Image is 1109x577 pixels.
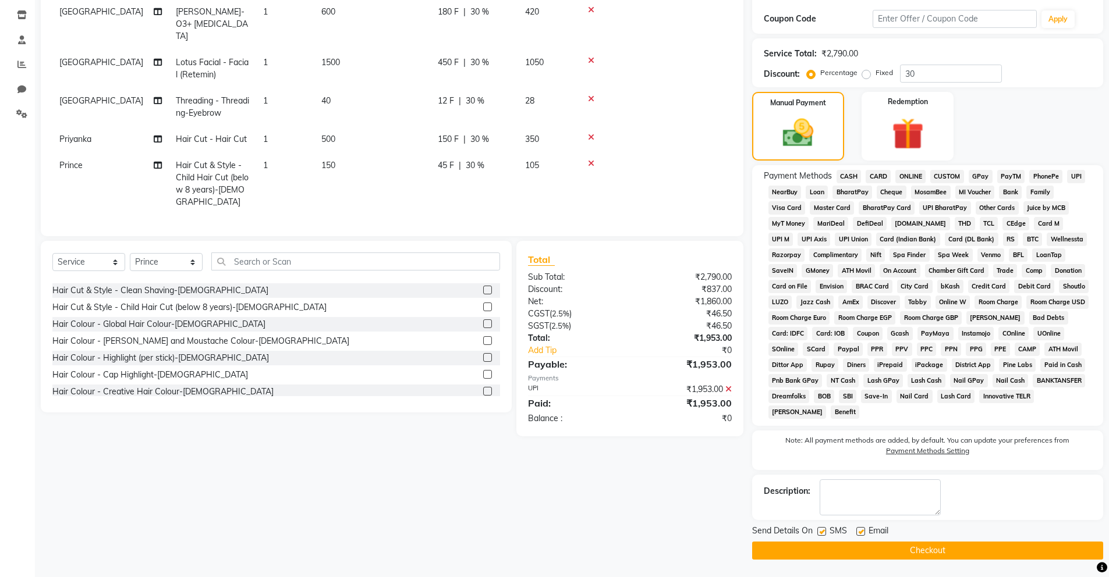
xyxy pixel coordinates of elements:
span: Room Charge Euro [768,311,830,325]
div: ₹2,790.00 [821,48,858,60]
span: BharatPay [832,186,872,199]
span: MI Voucher [955,186,995,199]
span: 28 [525,95,534,106]
span: Dittor App [768,358,807,372]
span: ATH Movil [838,264,875,277]
span: Bad Debts [1029,311,1068,325]
div: ₹2,790.00 [630,271,740,283]
span: Nail GPay [950,374,988,387]
div: UPI [519,383,630,396]
span: Diners [843,358,869,372]
span: Instamojo [958,327,994,340]
span: Coupon [853,327,883,340]
span: Visa Card [768,201,806,215]
span: Lotus Facial - Facial (Retemin) [176,57,249,80]
span: 30 % [470,133,489,145]
span: ONLINE [895,170,926,183]
span: GPay [969,170,993,183]
span: PPV [892,343,912,356]
span: UPI M [768,233,793,246]
div: Description: [764,485,810,497]
span: Loan [806,186,828,199]
button: Apply [1041,10,1075,28]
span: UPI BharatPay [919,201,971,215]
span: Paypal [834,343,863,356]
span: iPrepaid [874,358,907,372]
span: PhonePe [1029,170,1062,183]
span: Complimentary [809,248,862,262]
div: ₹0 [630,412,740,425]
span: BFL [1009,248,1027,262]
div: Discount: [519,283,630,295]
span: PPE [991,343,1010,356]
span: 1 [263,6,268,17]
div: ( ) [519,308,630,320]
span: CARD [866,170,891,183]
span: 45 F [438,159,454,172]
div: Total: [519,332,630,344]
span: Bank [999,186,1022,199]
label: Redemption [888,97,928,107]
div: ₹0 [649,344,740,357]
span: Spa Finder [890,248,930,262]
span: CAMP [1015,343,1040,356]
span: Cheque [877,186,906,199]
span: 450 F [438,56,459,69]
span: SOnline [768,343,799,356]
span: UPI Union [835,233,871,246]
label: Note: All payment methods are added, by default. You can update your preferences from [764,435,1092,461]
div: ₹46.50 [630,320,740,332]
span: [PERSON_NAME] [966,311,1025,325]
label: Payment Methods Setting [886,446,969,456]
div: Balance : [519,412,630,425]
span: BRAC Card [852,280,892,293]
span: 1500 [321,57,340,67]
span: SGST [528,320,549,331]
span: District App [952,358,995,372]
span: Gcash [887,327,913,340]
div: ₹1,953.00 [630,357,740,371]
span: [GEOGRAPHIC_DATA] [59,95,143,106]
span: [GEOGRAPHIC_DATA] [59,6,143,17]
div: Discount: [764,68,800,80]
span: NearBuy [768,186,802,199]
span: CASH [837,170,862,183]
span: Wellnessta [1047,233,1087,246]
div: ₹46.50 [630,308,740,320]
span: SaveIN [768,264,798,277]
span: 150 F [438,133,459,145]
span: Spa Week [934,248,973,262]
span: GMoney [802,264,833,277]
span: 600 [321,6,335,17]
span: Lash Cash [908,374,945,387]
span: City Card [897,280,933,293]
span: SBI [839,390,856,403]
span: Room Charge EGP [834,311,895,325]
span: Jazz Cash [796,295,834,309]
span: BOB [814,390,834,403]
span: NT Cash [827,374,859,387]
span: iPackage [912,358,947,372]
span: 1 [263,57,268,67]
span: Lash GPay [863,374,903,387]
span: Email [869,525,888,539]
div: Paid: [519,396,630,410]
span: UOnline [1033,327,1064,340]
span: 180 F [438,6,459,18]
span: Credit Card [968,280,1010,293]
span: Envision [816,280,847,293]
span: Room Charge [975,295,1022,309]
span: Card (Indian Bank) [876,233,940,246]
span: Nail Cash [993,374,1029,387]
span: Donation [1051,264,1085,277]
div: Hair Cut & Style - Child Hair Cut (below 8 years)-[DEMOGRAPHIC_DATA] [52,301,327,314]
a: Add Tip [519,344,648,357]
span: Threading - Threading-Eyebrow [176,95,249,118]
span: Benefit [831,405,859,419]
div: ( ) [519,320,630,332]
div: Hair Cut & Style - Clean Shaving-[DEMOGRAPHIC_DATA] [52,284,268,297]
div: Hair Colour - Highlight (per stick)-[DEMOGRAPHIC_DATA] [52,352,269,364]
span: Online W [936,295,970,309]
span: PPN [941,343,961,356]
span: THD [955,217,975,230]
